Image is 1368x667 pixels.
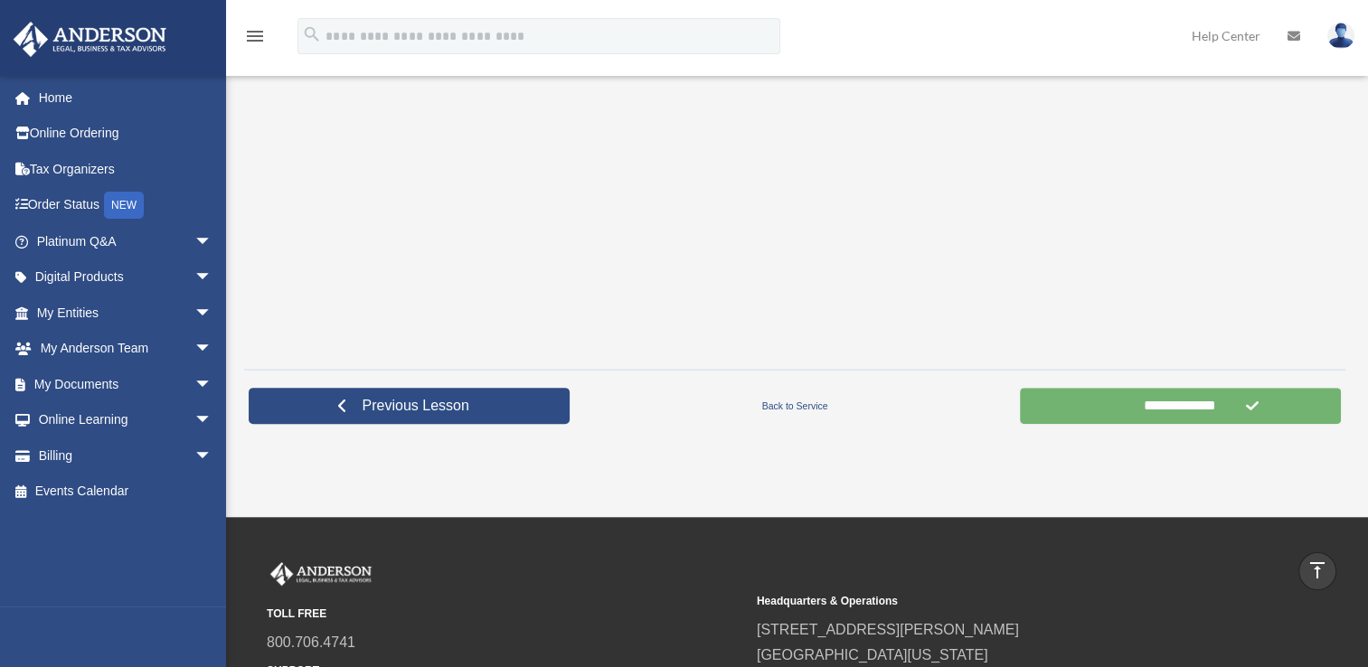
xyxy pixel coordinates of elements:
span: arrow_drop_down [194,402,231,439]
span: arrow_drop_down [194,259,231,296]
i: search [302,24,322,44]
a: Home [13,80,240,116]
a: [GEOGRAPHIC_DATA][US_STATE] [757,647,988,662]
span: arrow_drop_down [194,295,231,332]
a: [STREET_ADDRESS][PERSON_NAME] [757,622,1019,637]
a: Tax Organizers [13,151,240,187]
img: Anderson Advisors Platinum Portal [8,22,172,57]
a: Online Learningarrow_drop_down [13,402,240,438]
a: menu [244,32,266,47]
a: My Anderson Teamarrow_drop_down [13,331,240,367]
span: arrow_drop_down [194,223,231,260]
span: arrow_drop_down [194,331,231,368]
a: My Documentsarrow_drop_down [13,366,240,402]
i: vertical_align_top [1307,559,1328,581]
img: Anderson Advisors Platinum Portal [267,562,375,586]
a: My Entitiesarrow_drop_down [13,295,240,331]
a: Digital Productsarrow_drop_down [13,259,240,296]
a: Platinum Q&Aarrow_drop_down [13,223,240,259]
small: Headquarters & Operations [757,592,1234,611]
a: Online Ordering [13,116,240,152]
a: Billingarrow_drop_down [13,437,240,474]
span: arrow_drop_down [194,366,231,403]
small: TOLL FREE [267,605,744,624]
a: 800.706.4741 [267,634,355,650]
i: menu [244,25,266,47]
a: Events Calendar [13,474,240,510]
a: Back to Service [574,398,1014,414]
a: vertical_align_top [1298,552,1336,590]
a: Order StatusNEW [13,187,240,224]
span: arrow_drop_down [194,437,231,474]
img: User Pic [1327,23,1354,49]
div: NEW [104,192,144,219]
